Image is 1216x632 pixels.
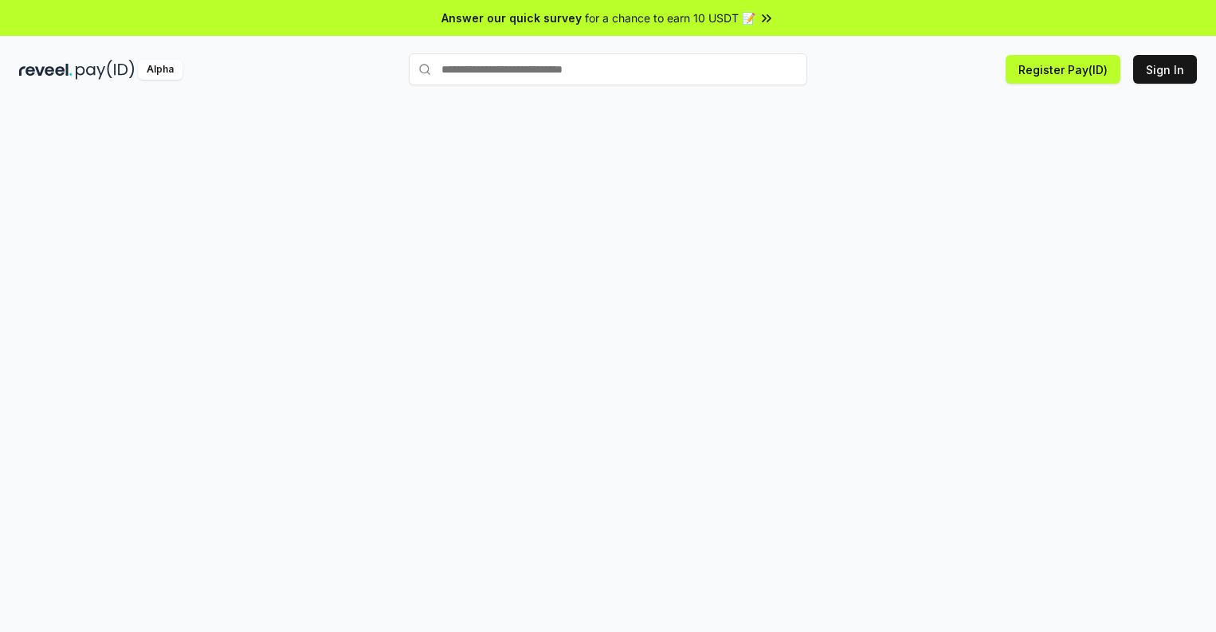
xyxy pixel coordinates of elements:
[585,10,755,26] span: for a chance to earn 10 USDT 📝
[441,10,582,26] span: Answer our quick survey
[76,60,135,80] img: pay_id
[138,60,182,80] div: Alpha
[1133,55,1197,84] button: Sign In
[19,60,73,80] img: reveel_dark
[1006,55,1120,84] button: Register Pay(ID)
